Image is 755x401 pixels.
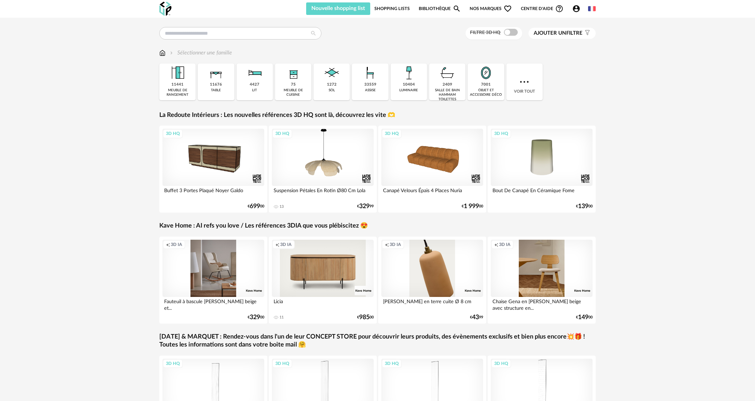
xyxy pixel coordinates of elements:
div: € 00 [248,315,264,320]
div: salle de bain hammam toilettes [431,88,463,102]
a: 3D HQ Buffet 3 Portes Plaqué Noyer Galdo €69900 [159,126,267,213]
div: 3D HQ [163,129,183,138]
button: Ajouter unfiltre Filter icon [528,28,596,39]
img: Luminaire.png [399,63,418,82]
div: Bout De Canapé En Céramique Fome [491,186,593,200]
div: 3D HQ [163,359,183,368]
span: Creation icon [494,242,498,247]
span: 3D IA [280,242,292,247]
div: € 00 [462,204,483,209]
div: 7001 [481,82,491,87]
div: € 99 [470,315,483,320]
span: Creation icon [166,242,170,247]
div: 10404 [403,82,415,87]
a: Creation icon 3D IA Licia 11 €98500 [269,237,377,324]
div: 2409 [443,82,452,87]
img: Table.png [207,63,225,82]
div: € 00 [357,315,374,320]
div: Licia [272,297,374,311]
img: Salle%20de%20bain.png [438,63,457,82]
div: € 00 [576,204,593,209]
div: luminaire [399,88,418,93]
span: 139 [578,204,588,209]
span: Ajouter un [534,31,566,36]
a: Creation icon 3D IA Fauteuil à bascule [PERSON_NAME] beige et... €32900 [159,237,267,324]
div: 11676 [210,82,222,87]
div: 3D HQ [272,359,292,368]
img: svg+xml;base64,PHN2ZyB3aWR0aD0iMTYiIGhlaWdodD0iMTciIHZpZXdCb3g9IjAgMCAxNiAxNyIgZmlsbD0ibm9uZSIgeG... [159,49,166,57]
div: table [211,88,221,93]
a: Shopping Lists [374,2,410,15]
div: assise [365,88,376,93]
span: Creation icon [385,242,389,247]
div: [PERSON_NAME] en terre cuite Ø 8 cm [381,297,483,311]
img: Rangement.png [284,63,303,82]
span: 3D IA [499,242,510,247]
span: Magnify icon [453,5,461,13]
div: Fauteuil à bascule [PERSON_NAME] beige et... [162,297,264,311]
img: OXP [159,2,171,16]
span: Heart Outline icon [504,5,512,13]
div: € 99 [357,204,374,209]
span: Help Circle Outline icon [555,5,563,13]
div: 3D HQ [272,129,292,138]
img: more.7b13dc1.svg [518,76,531,88]
div: Sélectionner une famille [169,49,232,57]
a: La Redoute Intérieurs : Les nouvelles références 3D HQ sont là, découvrez les vite 🫶 [159,111,395,119]
div: Voir tout [506,63,543,100]
div: € 00 [248,204,264,209]
span: 329 [250,315,260,320]
div: 1272 [327,82,337,87]
img: Sol.png [322,63,341,82]
div: 4427 [250,82,259,87]
div: 13 [279,204,284,209]
a: 3D HQ Canapé Velours Épais 4 Places Nuria €1 99900 [378,126,486,213]
div: 75 [291,82,296,87]
span: Creation icon [275,242,279,247]
img: svg+xml;base64,PHN2ZyB3aWR0aD0iMTYiIGhlaWdodD0iMTYiIHZpZXdCb3g9IjAgMCAxNiAxNiIgZmlsbD0ibm9uZSIgeG... [169,49,174,57]
div: objet et accessoire déco [470,88,502,97]
img: fr [588,5,596,12]
div: meuble de cuisine [277,88,309,97]
div: Chaise Gena en [PERSON_NAME] beige avec structure en... [491,297,593,311]
span: Filtre 3D HQ [470,30,500,35]
span: Nos marques [470,2,512,15]
div: Buffet 3 Portes Plaqué Noyer Galdo [162,186,264,200]
img: Meuble%20de%20rangement.png [168,63,187,82]
span: 1 999 [464,204,479,209]
span: 699 [250,204,260,209]
span: filtre [534,30,583,37]
span: 985 [359,315,370,320]
div: sol [329,88,335,93]
div: 11 [279,315,284,320]
div: 3D HQ [382,359,402,368]
img: Assise.png [361,63,380,82]
div: 33559 [364,82,376,87]
img: Literie.png [245,63,264,82]
span: 149 [578,315,588,320]
span: 3D IA [171,242,182,247]
span: Filter icon [583,30,590,37]
a: Creation icon 3D IA [PERSON_NAME] en terre cuite Ø 8 cm €4399 [378,237,486,324]
a: BibliothèqueMagnify icon [419,2,461,15]
span: Account Circle icon [572,5,584,13]
a: 3D HQ Bout De Canapé En Céramique Fome €13900 [488,126,596,213]
span: Nouvelle shopping list [311,6,365,11]
a: Creation icon 3D IA Chaise Gena en [PERSON_NAME] beige avec structure en... €14900 [488,237,596,324]
span: Account Circle icon [572,5,580,13]
div: Canapé Velours Épais 4 Places Nuria [381,186,483,200]
a: 3D HQ Suspension Pétales En Rotin Ø80 Cm Lola 13 €32999 [269,126,377,213]
div: meuble de rangement [161,88,194,97]
span: Centre d'aideHelp Circle Outline icon [521,5,563,13]
div: Suspension Pétales En Rotin Ø80 Cm Lola [272,186,374,200]
div: 11441 [171,82,184,87]
span: 3D IA [390,242,401,247]
div: 3D HQ [491,129,511,138]
span: 329 [359,204,370,209]
a: Kave Home : AI refs you love / Les références 3DIA que vous plébiscitez 😍 [159,222,368,230]
img: Miroir.png [477,63,495,82]
div: 3D HQ [491,359,511,368]
div: € 00 [576,315,593,320]
button: Nouvelle shopping list [306,2,370,15]
a: [DATE] & MARQUET : Rendez-vous dans l'un de leur CONCEPT STORE pour découvrir leurs produits, des... [159,333,596,349]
